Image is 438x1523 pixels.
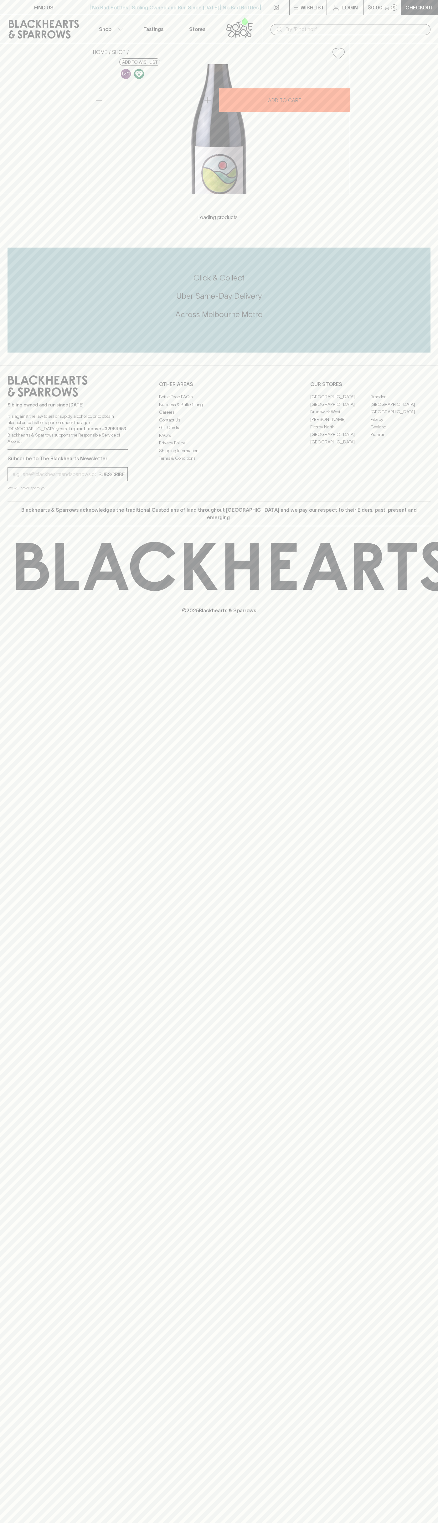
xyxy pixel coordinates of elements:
p: Tastings [143,25,163,33]
p: FIND US [34,4,54,11]
a: Brunswick West [310,408,370,416]
a: Tastings [131,15,175,43]
input: e.g. jane@blackheartsandsparrows.com.au [13,469,96,479]
a: [GEOGRAPHIC_DATA] [310,438,370,446]
a: FAQ's [159,432,279,439]
a: Shipping Information [159,447,279,454]
p: SUBSCRIBE [99,471,125,478]
p: $0.00 [368,4,383,11]
p: We will never spam you [8,485,128,491]
a: Fitzroy [370,416,430,423]
a: Terms & Conditions [159,455,279,462]
h5: Click & Collect [8,273,430,283]
p: Wishlist [301,4,324,11]
a: [GEOGRAPHIC_DATA] [310,431,370,438]
img: 41195.png [88,64,350,194]
button: ADD TO CART [219,88,350,112]
p: Login [342,4,358,11]
h5: Across Melbourne Metro [8,309,430,320]
a: Fitzroy North [310,423,370,431]
p: Sibling owned and run since [DATE] [8,402,128,408]
p: Loading products... [6,213,432,221]
h5: Uber Same-Day Delivery [8,291,430,301]
strong: Liquor License #32064953 [69,426,126,431]
button: Add to wishlist [119,58,160,66]
a: Made without the use of any animal products. [132,67,146,81]
button: Add to wishlist [330,46,347,62]
p: Stores [189,25,205,33]
img: Lo-Fi [121,69,131,79]
input: Try "Pinot noir" [286,24,425,34]
a: Stores [175,15,219,43]
p: Subscribe to The Blackhearts Newsletter [8,455,128,462]
p: OUR STORES [310,380,430,388]
img: Vegan [134,69,144,79]
button: SUBSCRIBE [96,468,127,481]
p: ADD TO CART [268,97,301,104]
a: [GEOGRAPHIC_DATA] [370,400,430,408]
a: [GEOGRAPHIC_DATA] [310,393,370,400]
a: Gift Cards [159,424,279,432]
p: OTHER AREAS [159,380,279,388]
p: 0 [393,6,395,9]
p: It is against the law to sell or supply alcohol to, or to obtain alcohol on behalf of a person un... [8,413,128,444]
p: Checkout [405,4,434,11]
button: Shop [88,15,132,43]
a: [GEOGRAPHIC_DATA] [370,408,430,416]
a: Careers [159,409,279,416]
a: [GEOGRAPHIC_DATA] [310,400,370,408]
a: Prahran [370,431,430,438]
a: Business & Bulk Gifting [159,401,279,408]
a: Bottle Drop FAQ's [159,393,279,401]
a: [PERSON_NAME] [310,416,370,423]
a: Geelong [370,423,430,431]
p: Blackhearts & Sparrows acknowledges the traditional Custodians of land throughout [GEOGRAPHIC_DAT... [12,506,426,521]
a: SHOP [112,49,126,55]
a: Some may call it natural, others minimum intervention, either way, it’s hands off & maybe even a ... [119,67,132,81]
a: Contact Us [159,416,279,424]
div: Call to action block [8,248,430,353]
p: Shop [99,25,111,33]
a: Privacy Policy [159,439,279,447]
a: Braddon [370,393,430,400]
a: HOME [93,49,107,55]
